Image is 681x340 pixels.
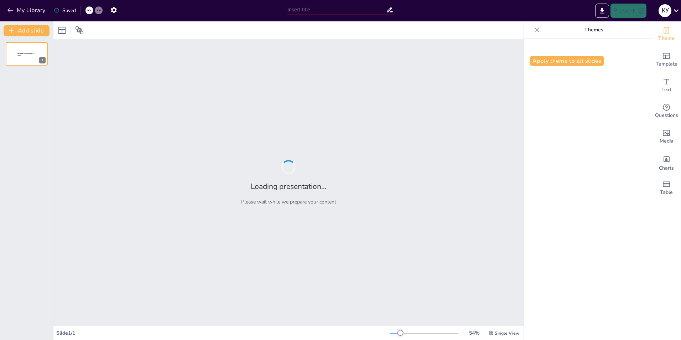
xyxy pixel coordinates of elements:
div: Add charts and graphs [652,150,681,175]
span: Sendsteps presentation editor [17,53,33,57]
div: Change the overall theme [652,21,681,47]
span: Questions [655,112,678,119]
button: Present [610,4,646,18]
div: Add ready made slides [652,47,681,73]
div: Add images, graphics, shapes or video [652,124,681,150]
button: Export to PowerPoint [595,4,609,18]
button: Apply theme to all slides [530,56,604,66]
button: К У [659,4,671,18]
div: Add a table [652,175,681,201]
span: Table [660,189,673,196]
span: Text [661,86,671,94]
h2: Loading presentation... [251,181,327,191]
div: 54 % [466,330,483,336]
span: Template [656,60,677,68]
p: Themes [542,21,645,38]
div: Add text boxes [652,73,681,98]
div: К У [659,4,671,17]
span: Position [75,26,84,35]
button: My Library [5,5,48,16]
input: Insert title [287,5,386,15]
div: 1 [39,57,46,63]
span: Charts [659,164,674,172]
div: Saved [54,7,76,14]
div: Get real-time input from your audience [652,98,681,124]
div: Slide 1 / 1 [56,330,390,336]
span: Media [660,137,674,145]
p: Please wait while we prepare your content [241,199,336,205]
div: Layout [56,25,68,36]
button: Add slide [4,25,50,36]
span: Single View [495,330,519,336]
div: 1 [6,42,48,66]
span: Theme [658,35,675,42]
